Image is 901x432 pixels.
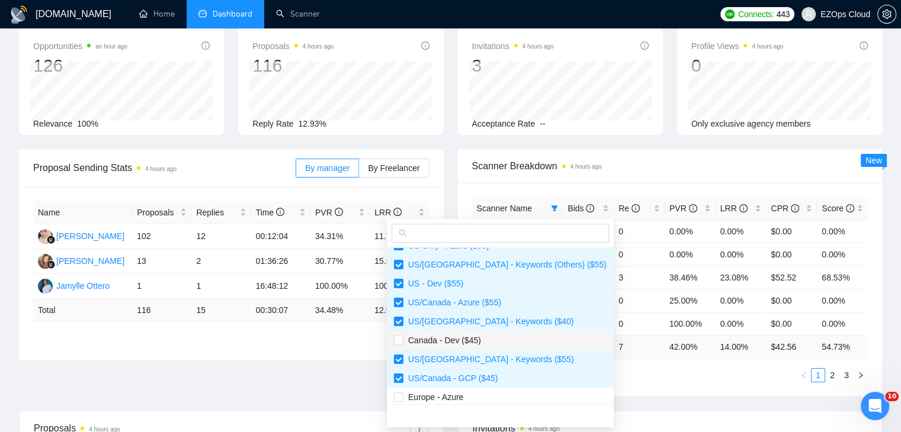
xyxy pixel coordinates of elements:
[551,205,558,212] span: filter
[817,220,868,243] td: 0.00%
[198,9,207,18] span: dashboard
[251,274,310,299] td: 16:48:12
[878,9,896,19] span: setting
[47,236,55,244] img: gigradar-bm.png
[315,208,343,217] span: PVR
[310,299,370,322] td: 34.48 %
[38,256,124,265] a: NK[PERSON_NAME]
[825,368,839,382] li: 2
[472,39,554,53] span: Invitations
[252,119,293,128] span: Reply Rate
[399,229,407,237] span: search
[38,279,53,294] img: JO
[393,208,402,216] span: info-circle
[840,369,853,382] a: 3
[885,392,899,401] span: 10
[276,208,284,216] span: info-circle
[540,119,545,128] span: --
[716,266,767,289] td: 23.08%
[213,9,252,19] span: Dashboard
[303,43,334,50] time: 4 hours ago
[614,243,665,266] td: 0
[665,266,716,289] td: 38.46%
[797,368,811,382] li: Previous Page
[567,204,594,213] span: Bids
[370,299,429,322] td: 12.93 %
[766,243,817,266] td: $0.00
[403,317,574,326] span: US/[GEOGRAPHIC_DATA] - Keywords ($40)
[310,274,370,299] td: 100.00%
[132,224,191,249] td: 102
[665,289,716,312] td: 25.00%
[139,9,175,19] a: homeHome
[665,335,716,358] td: 42.00 %
[56,279,110,292] div: Jamylle Ottero
[865,156,882,165] span: New
[370,249,429,274] td: 15.38%
[716,335,767,358] td: 14.00 %
[716,289,767,312] td: 0.00%
[669,204,697,213] span: PVR
[586,204,594,212] span: info-circle
[33,299,132,322] td: Total
[256,208,284,217] span: Time
[191,249,251,274] td: 2
[877,5,896,24] button: setting
[47,260,55,269] img: gigradar-bm.png
[33,54,127,77] div: 126
[839,368,854,382] li: 3
[797,368,811,382] button: left
[791,204,799,212] span: info-circle
[817,335,868,358] td: 54.73 %
[403,336,481,345] span: Canada - Dev ($45)
[56,254,124,267] div: [PERSON_NAME]
[716,243,767,266] td: 0.00%
[251,299,310,322] td: 00:30:07
[252,54,334,77] div: 116
[33,119,72,128] span: Relevance
[477,204,532,213] span: Scanner Name
[191,201,251,224] th: Replies
[95,43,127,50] time: an hour ago
[822,204,854,213] span: Score
[752,43,783,50] time: 4 hours ago
[811,368,825,382] li: 1
[691,39,784,53] span: Profile Views
[38,281,110,290] a: JOJamylle Ottero
[640,41,649,50] span: info-circle
[310,224,370,249] td: 34.31%
[191,224,251,249] td: 12
[716,312,767,335] td: 0.00%
[817,289,868,312] td: 0.00%
[738,8,774,21] span: Connects:
[812,369,825,382] a: 1
[305,163,350,173] span: By manager
[374,208,402,217] span: LRR
[77,119,98,128] span: 100%
[860,41,868,50] span: info-circle
[310,249,370,274] td: 30.77%
[877,9,896,19] a: setting
[403,260,607,269] span: US/[GEOGRAPHIC_DATA] - Keywords (Others) ($55)
[857,372,864,379] span: right
[276,9,320,19] a: searchScanner
[631,204,640,212] span: info-circle
[370,224,429,249] td: 11.76%
[403,392,463,402] span: Europe - Azure
[370,274,429,299] td: 100.00%
[403,373,498,383] span: US/Canada - GCP ($45)
[846,204,854,212] span: info-circle
[132,299,191,322] td: 116
[716,220,767,243] td: 0.00%
[826,369,839,382] a: 2
[403,354,574,364] span: US/[GEOGRAPHIC_DATA] - Keywords ($55)
[665,312,716,335] td: 100.00%
[421,41,429,50] span: info-circle
[614,335,665,358] td: 7
[817,266,868,289] td: 68.53%
[472,54,554,77] div: 3
[201,41,210,50] span: info-circle
[861,392,889,420] iframe: Intercom live chat
[771,204,799,213] span: CPR
[33,39,127,53] span: Opportunities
